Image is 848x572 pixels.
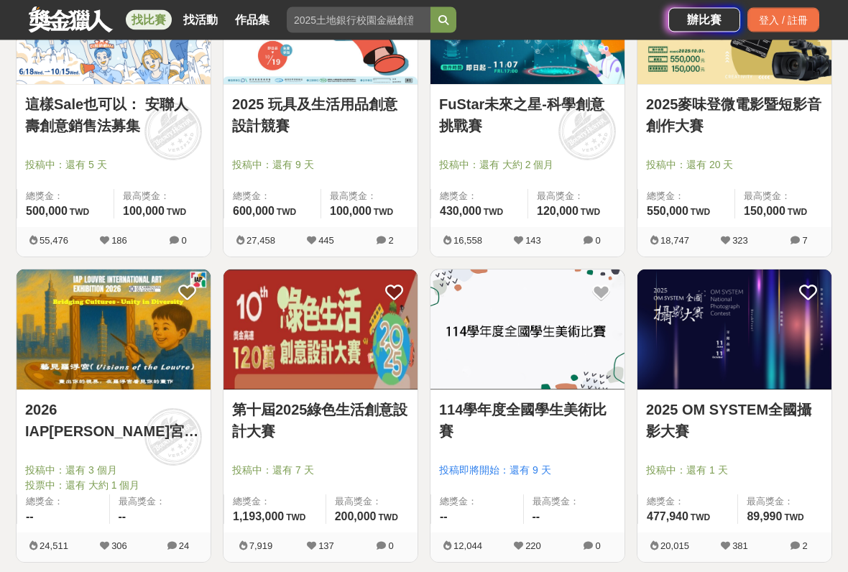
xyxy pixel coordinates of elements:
span: 12,044 [453,541,482,552]
span: 89,990 [747,511,782,523]
span: TWD [277,208,296,218]
span: TWD [286,513,305,523]
span: 投稿中：還有 3 個月 [25,463,202,479]
span: 總獎金： [26,495,101,509]
a: 作品集 [229,10,275,30]
a: Cover Image [223,270,418,391]
a: Cover Image [637,270,831,391]
span: 430,000 [440,206,481,218]
span: 投稿中：還有 5 天 [25,158,202,173]
span: 總獎金： [440,190,519,204]
span: 最高獎金： [533,495,617,509]
span: 600,000 [233,206,275,218]
img: Cover Image [17,270,211,390]
span: 18,747 [660,236,689,246]
a: 找比賽 [126,10,172,30]
span: 186 [111,236,127,246]
span: 總獎金： [440,495,515,509]
span: 381 [732,541,748,552]
span: 總獎金： [647,190,726,204]
span: TWD [691,208,710,218]
span: 總獎金： [233,190,312,204]
span: TWD [581,208,600,218]
span: -- [26,511,34,523]
a: 第十屆2025綠色生活創意設計大賽 [232,400,409,443]
a: 2025 OM SYSTEM全國攝影大賽 [646,400,823,443]
span: 總獎金： [647,495,729,509]
span: 最高獎金： [330,190,409,204]
span: TWD [379,513,398,523]
span: 7,919 [249,541,273,552]
span: 0 [388,541,393,552]
span: TWD [374,208,393,218]
span: 220 [525,541,541,552]
span: 500,000 [26,206,68,218]
span: 0 [595,541,600,552]
span: 總獎金： [233,495,317,509]
span: 137 [318,541,334,552]
span: 投稿中：還有 大約 2 個月 [439,158,616,173]
span: TWD [784,513,803,523]
span: 100,000 [330,206,372,218]
span: TWD [70,208,89,218]
img: Cover Image [223,270,418,390]
span: 323 [732,236,748,246]
span: 最高獎金： [537,190,616,204]
span: 投稿中：還有 9 天 [232,158,409,173]
span: 24,511 [40,541,68,552]
span: 200,000 [335,511,377,523]
span: 143 [525,236,541,246]
span: 1,193,000 [233,511,284,523]
a: 找活動 [178,10,223,30]
span: 最高獎金： [744,190,823,204]
span: 投稿即將開始：還有 9 天 [439,463,616,479]
span: 16,558 [453,236,482,246]
a: 114學年度全國學生美術比賽 [439,400,616,443]
span: -- [533,511,540,523]
span: 最高獎金： [747,495,823,509]
span: TWD [167,208,186,218]
span: 24 [179,541,189,552]
img: Cover Image [637,270,831,390]
span: 投稿中：還有 20 天 [646,158,823,173]
span: 27,458 [246,236,275,246]
span: TWD [788,208,807,218]
a: 2026 IAP[PERSON_NAME]宮國際藝術展徵件 [25,400,202,443]
span: 0 [181,236,186,246]
span: TWD [691,513,710,523]
a: Cover Image [17,270,211,391]
span: 2 [388,236,393,246]
span: 550,000 [647,206,688,218]
span: 0 [595,236,600,246]
span: 投稿中：還有 7 天 [232,463,409,479]
span: 最高獎金： [335,495,409,509]
a: FuStar未來之星-科學創意挑戰賽 [439,94,616,137]
span: 投票中：還有 大約 1 個月 [25,479,202,494]
span: 總獎金： [26,190,105,204]
span: 477,940 [647,511,688,523]
span: 2 [802,541,807,552]
img: Cover Image [430,270,625,390]
a: 這樣Sale也可以： 安聯人壽創意銷售法募集 [25,94,202,137]
span: 445 [318,236,334,246]
a: 2025 玩具及生活用品創意設計競賽 [232,94,409,137]
span: 306 [111,541,127,552]
div: 登入 / 註冊 [747,8,819,32]
span: 7 [802,236,807,246]
a: 2025麥味登微電影暨短影音創作大賽 [646,94,823,137]
a: 辦比賽 [668,8,740,32]
span: 55,476 [40,236,68,246]
span: TWD [484,208,503,218]
span: -- [119,511,126,523]
span: 120,000 [537,206,579,218]
span: 最高獎金： [123,190,202,204]
span: 20,015 [660,541,689,552]
span: 100,000 [123,206,165,218]
input: 2025土地銀行校園金融創意挑戰賽：從你出發 開啟智慧金融新頁 [287,7,430,33]
a: Cover Image [430,270,625,391]
span: 投稿中：還有 1 天 [646,463,823,479]
span: 150,000 [744,206,785,218]
span: 最高獎金： [119,495,203,509]
span: -- [440,511,448,523]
